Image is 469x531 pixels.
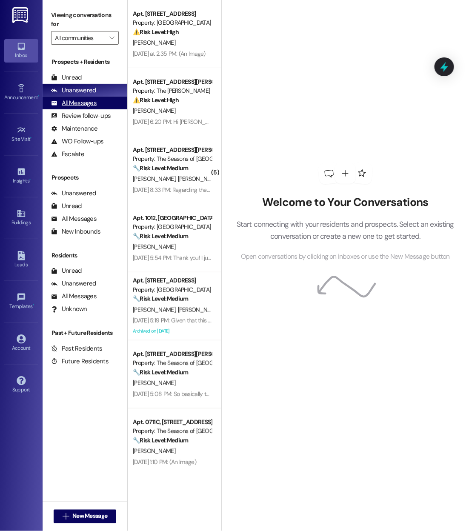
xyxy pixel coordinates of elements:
div: Apt. [STREET_ADDRESS] [133,9,212,18]
div: [DATE] 1:10 PM: (An Image) [133,458,196,466]
span: • [31,135,32,141]
div: Property: [GEOGRAPHIC_DATA] [133,223,212,231]
span: [PERSON_NAME] [133,175,178,183]
div: New Inbounds [51,227,100,236]
i:  [63,513,69,520]
div: Future Residents [51,357,109,366]
strong: 🔧 Risk Level: Medium [133,164,188,172]
div: Property: [GEOGRAPHIC_DATA] [133,18,212,27]
i:  [109,34,114,41]
div: Unanswered [51,189,96,198]
div: Unanswered [51,279,96,288]
div: Apt. [STREET_ADDRESS] [133,276,212,285]
div: Archived on [DATE] [132,326,212,337]
span: [PERSON_NAME] [133,243,175,251]
div: Apt. [STREET_ADDRESS][PERSON_NAME] [133,350,212,359]
div: Property: The Seasons of [GEOGRAPHIC_DATA] [133,427,212,436]
label: Viewing conversations for [51,9,119,31]
div: Property: [GEOGRAPHIC_DATA] [133,285,212,294]
a: Site Visit • [4,123,38,146]
div: Prospects + Residents [43,57,127,66]
div: Apt. 1012, [GEOGRAPHIC_DATA] [133,214,212,223]
span: [PERSON_NAME] [133,107,175,114]
a: Inbox [4,39,38,62]
span: [PERSON_NAME] [178,175,220,183]
span: [PERSON_NAME] [133,306,178,314]
div: Property: The [PERSON_NAME] [133,86,212,95]
span: • [29,177,31,183]
div: Prospects [43,173,127,182]
strong: 🔧 Risk Level: Medium [133,368,188,376]
div: Review follow-ups [51,111,111,120]
strong: ⚠️ Risk Level: High [133,28,179,36]
span: [PERSON_NAME] [133,447,175,455]
div: Escalate [51,150,84,159]
div: Past Residents [51,344,103,353]
a: Account [4,332,38,355]
div: Past + Future Residents [43,328,127,337]
span: [PERSON_NAME] [133,39,175,46]
div: Maintenance [51,124,98,133]
p: Start connecting with your residents and prospects. Select an existing conversation or create a n... [228,218,463,243]
a: Templates • [4,290,38,313]
div: Apt. [STREET_ADDRESS][PERSON_NAME] [133,77,212,86]
div: Property: The Seasons of [GEOGRAPHIC_DATA] [133,359,212,368]
div: Unanswered [51,86,96,95]
a: Buildings [4,206,38,229]
div: Unknown [51,305,87,314]
div: WO Follow-ups [51,137,103,146]
div: All Messages [51,292,97,301]
div: [DATE] at 2:35 PM: (An Image) [133,50,206,57]
span: [PERSON_NAME] [133,379,175,387]
a: Insights • [4,165,38,188]
div: Property: The Seasons of [GEOGRAPHIC_DATA] [133,154,212,163]
div: All Messages [51,214,97,223]
a: Support [4,374,38,397]
div: Unread [51,202,82,211]
div: All Messages [51,99,97,108]
img: ResiDesk Logo [12,7,30,23]
input: All communities [55,31,105,45]
div: Unread [51,266,82,275]
span: Open conversations by clicking on inboxes or use the New Message button [241,251,450,262]
div: Apt. [STREET_ADDRESS][PERSON_NAME] [133,146,212,154]
span: • [38,93,39,99]
strong: 🔧 Risk Level: Medium [133,232,188,240]
strong: 🔧 Risk Level: Medium [133,295,188,303]
a: Leads [4,248,38,271]
span: New Message [72,512,107,521]
strong: ⚠️ Risk Level: High [133,96,179,104]
strong: 🔧 Risk Level: Medium [133,437,188,444]
div: Apt. 0711C, [STREET_ADDRESS][PERSON_NAME] [133,418,212,427]
span: [PERSON_NAME] [178,306,220,314]
button: New Message [54,510,117,523]
span: • [33,302,34,308]
div: Unread [51,73,82,82]
div: Residents [43,251,127,260]
h2: Welcome to Your Conversations [228,196,463,209]
div: [DATE] 5:54 PM: Thank you! I just sent them a note. I'm sure it'll be handled quickly [133,254,332,262]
